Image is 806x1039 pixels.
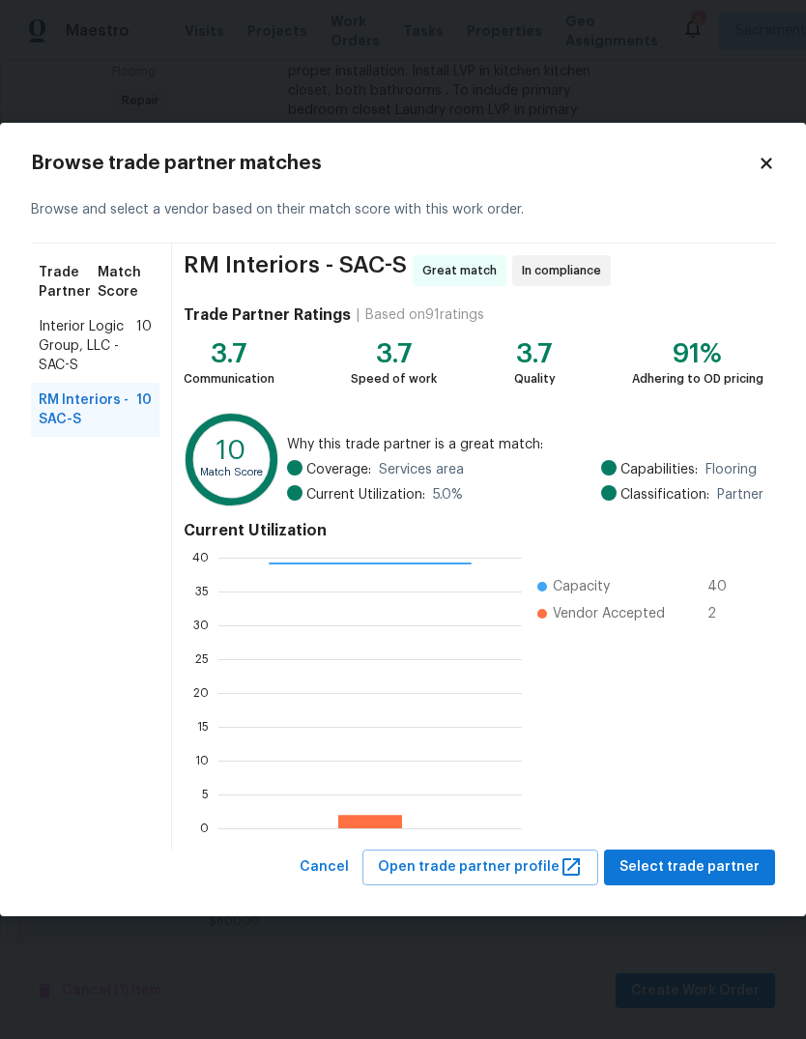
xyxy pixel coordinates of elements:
[620,485,709,505] span: Classification:
[184,521,763,540] h4: Current Utilization
[195,653,209,665] text: 25
[378,855,583,880] span: Open trade partner profile
[39,263,98,302] span: Trade Partner
[351,369,437,389] div: Speed of work
[193,687,209,699] text: 20
[39,390,136,429] span: RM Interiors - SAC-S
[619,855,760,880] span: Select trade partner
[184,369,274,389] div: Communication
[707,604,738,623] span: 2
[553,577,610,596] span: Capacity
[620,460,698,479] span: Capabilities:
[306,460,371,479] span: Coverage:
[200,823,209,834] text: 0
[184,344,274,363] div: 3.7
[422,261,504,280] span: Great match
[632,369,763,389] div: Adhering to OD pricing
[31,177,775,244] div: Browse and select a vendor based on their match score with this work order.
[195,586,209,597] text: 35
[604,850,775,885] button: Select trade partner
[632,344,763,363] div: 91%
[98,263,152,302] span: Match Score
[202,789,209,800] text: 5
[136,317,152,375] span: 10
[514,344,556,363] div: 3.7
[287,435,763,454] span: Why this trade partner is a great match:
[31,154,758,173] h2: Browse trade partner matches
[705,460,757,479] span: Flooring
[292,850,357,885] button: Cancel
[193,620,209,631] text: 30
[707,577,738,596] span: 40
[200,467,263,477] text: Match Score
[306,485,425,505] span: Current Utilization:
[351,305,365,325] div: |
[216,439,245,465] text: 10
[195,755,209,766] text: 10
[197,721,209,733] text: 15
[192,552,209,563] text: 40
[136,390,152,429] span: 10
[553,604,665,623] span: Vendor Accepted
[39,317,136,375] span: Interior Logic Group, LLC - SAC-S
[365,305,484,325] div: Based on 91 ratings
[184,305,351,325] h4: Trade Partner Ratings
[717,485,763,505] span: Partner
[184,255,407,286] span: RM Interiors - SAC-S
[522,261,609,280] span: In compliance
[514,369,556,389] div: Quality
[433,485,463,505] span: 5.0 %
[362,850,598,885] button: Open trade partner profile
[351,344,437,363] div: 3.7
[379,460,464,479] span: Services area
[300,855,349,880] span: Cancel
